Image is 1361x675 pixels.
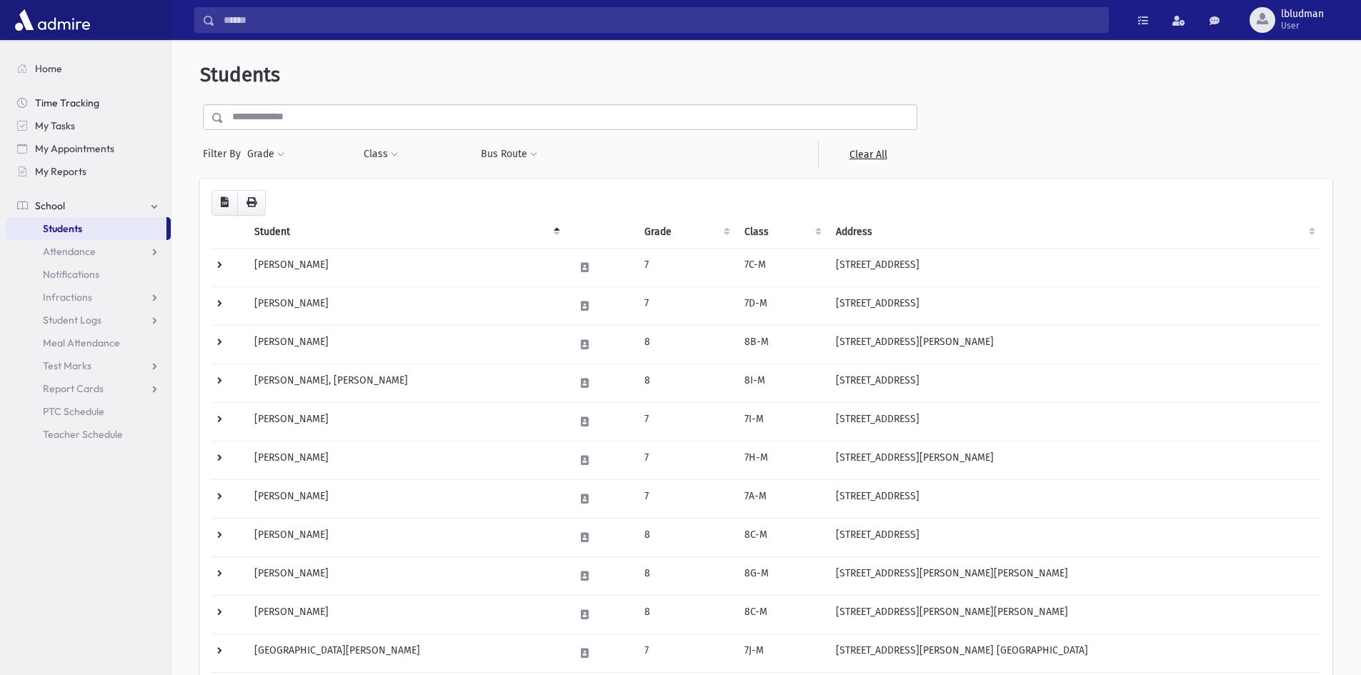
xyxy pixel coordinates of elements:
[827,634,1321,672] td: [STREET_ADDRESS][PERSON_NAME] [GEOGRAPHIC_DATA]
[43,245,96,258] span: Attendance
[827,595,1321,634] td: [STREET_ADDRESS][PERSON_NAME][PERSON_NAME]
[35,119,75,132] span: My Tasks
[636,441,736,479] td: 7
[636,634,736,672] td: 7
[827,325,1321,364] td: [STREET_ADDRESS][PERSON_NAME]
[246,364,566,402] td: [PERSON_NAME], [PERSON_NAME]
[6,309,171,331] a: Student Logs
[736,595,827,634] td: 8C-M
[827,402,1321,441] td: [STREET_ADDRESS]
[818,141,917,167] a: Clear All
[827,556,1321,595] td: [STREET_ADDRESS][PERSON_NAME][PERSON_NAME]
[827,441,1321,479] td: [STREET_ADDRESS][PERSON_NAME]
[43,314,101,326] span: Student Logs
[636,248,736,286] td: 7
[246,325,566,364] td: [PERSON_NAME]
[35,165,86,178] span: My Reports
[736,479,827,518] td: 7A-M
[11,6,94,34] img: AdmirePro
[246,479,566,518] td: [PERSON_NAME]
[43,291,92,304] span: Infractions
[1281,20,1324,31] span: User
[246,402,566,441] td: [PERSON_NAME]
[246,595,566,634] td: [PERSON_NAME]
[6,286,171,309] a: Infractions
[636,325,736,364] td: 8
[43,222,82,235] span: Students
[246,248,566,286] td: [PERSON_NAME]
[35,142,114,155] span: My Appointments
[237,190,266,216] button: Print
[6,354,171,377] a: Test Marks
[636,556,736,595] td: 8
[636,479,736,518] td: 7
[6,91,171,114] a: Time Tracking
[6,423,171,446] a: Teacher Schedule
[636,518,736,556] td: 8
[246,634,566,672] td: [GEOGRAPHIC_DATA][PERSON_NAME]
[43,382,104,395] span: Report Cards
[827,479,1321,518] td: [STREET_ADDRESS]
[43,405,104,418] span: PTC Schedule
[215,7,1108,33] input: Search
[6,240,171,263] a: Attendance
[736,364,827,402] td: 8I-M
[480,141,538,167] button: Bus Route
[6,194,171,217] a: School
[736,402,827,441] td: 7I-M
[827,216,1321,249] th: Address: activate to sort column ascending
[827,248,1321,286] td: [STREET_ADDRESS]
[43,359,91,372] span: Test Marks
[35,96,99,109] span: Time Tracking
[363,141,399,167] button: Class
[736,325,827,364] td: 8B-M
[246,286,566,325] td: [PERSON_NAME]
[736,556,827,595] td: 8G-M
[827,286,1321,325] td: [STREET_ADDRESS]
[246,518,566,556] td: [PERSON_NAME]
[6,331,171,354] a: Meal Attendance
[736,634,827,672] td: 7J-M
[736,286,827,325] td: 7D-M
[827,518,1321,556] td: [STREET_ADDRESS]
[827,364,1321,402] td: [STREET_ADDRESS]
[1281,9,1324,20] span: lbludman
[203,146,246,161] span: Filter By
[246,141,285,167] button: Grade
[43,336,120,349] span: Meal Attendance
[6,377,171,400] a: Report Cards
[6,263,171,286] a: Notifications
[6,217,166,240] a: Students
[6,114,171,137] a: My Tasks
[636,216,736,249] th: Grade: activate to sort column ascending
[43,268,99,281] span: Notifications
[35,199,65,212] span: School
[6,57,171,80] a: Home
[736,441,827,479] td: 7H-M
[736,216,827,249] th: Class: activate to sort column ascending
[43,428,123,441] span: Teacher Schedule
[6,137,171,160] a: My Appointments
[636,402,736,441] td: 7
[736,518,827,556] td: 8C-M
[6,400,171,423] a: PTC Schedule
[246,556,566,595] td: [PERSON_NAME]
[211,190,238,216] button: CSV
[246,441,566,479] td: [PERSON_NAME]
[636,595,736,634] td: 8
[35,62,62,75] span: Home
[636,364,736,402] td: 8
[6,160,171,183] a: My Reports
[246,216,566,249] th: Student: activate to sort column descending
[200,63,280,86] span: Students
[736,248,827,286] td: 7C-M
[636,286,736,325] td: 7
